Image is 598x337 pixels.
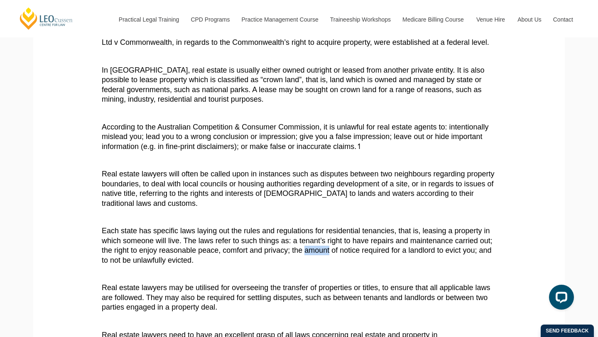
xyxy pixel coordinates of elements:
[511,2,547,37] a: About Us
[102,123,488,151] span: According to the Australian Competition & Consumer Commission, it is unlawful for real estate age...
[324,2,396,37] a: Traineeship Workshops
[235,2,324,37] a: Practice Management Course
[113,2,185,37] a: Practical Legal Training
[102,170,495,207] span: Real estate lawyers will often be called upon in instances such as disputes between two neighbour...
[184,2,235,37] a: CPD Programs
[102,227,493,264] span: Each state has specific laws laying out the rules and regulations for residential tenancies, that...
[19,7,74,30] a: [PERSON_NAME] Centre for Law
[542,281,577,316] iframe: LiveChat chat widget
[396,2,470,37] a: Medicare Billing Course
[470,2,511,37] a: Venue Hire
[547,2,579,37] a: Contact
[102,283,490,311] span: Real estate lawyers may be utilised for overseeing the transfer of properties or titles, to ensur...
[102,66,484,103] span: In [GEOGRAPHIC_DATA], real estate is usually either owned outright or leased from another private...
